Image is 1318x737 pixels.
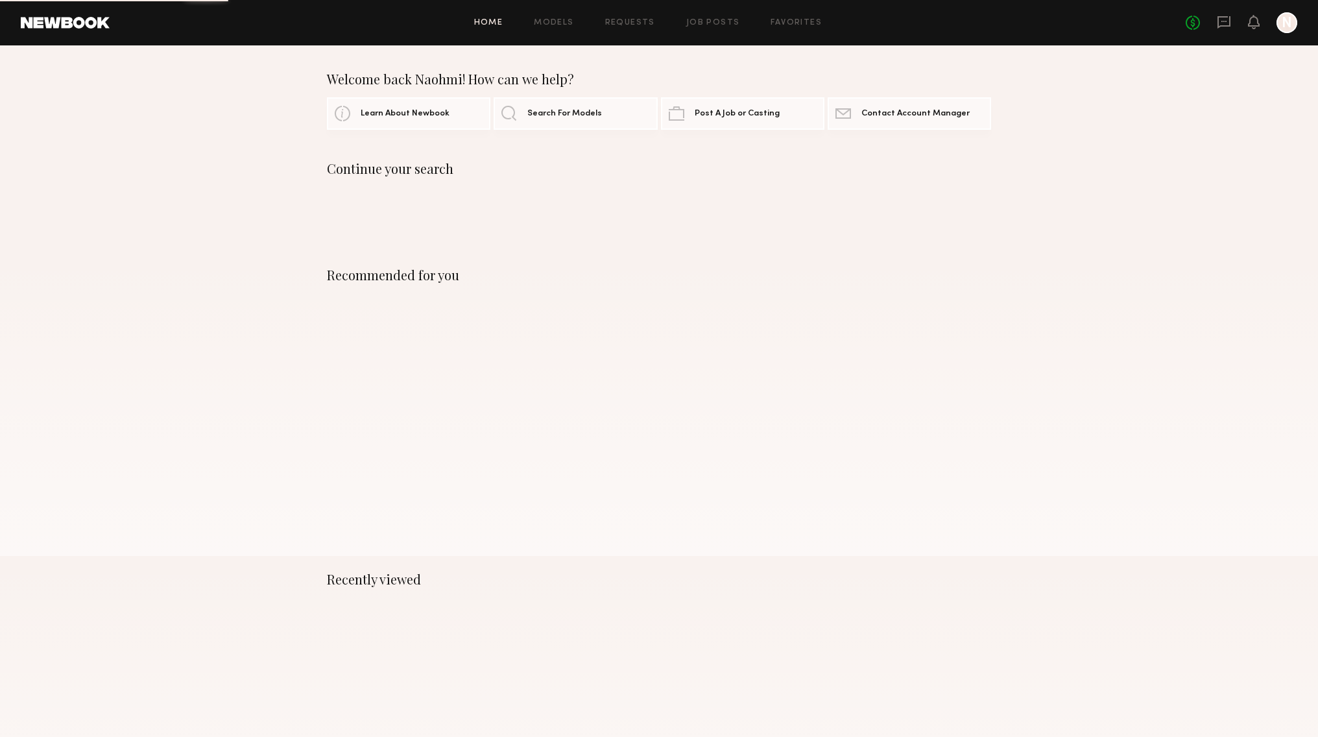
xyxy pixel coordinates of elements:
[327,161,991,176] div: Continue your search
[605,19,655,27] a: Requests
[1276,12,1297,33] a: N
[361,110,449,118] span: Learn About Newbook
[661,97,824,130] a: Post A Job or Casting
[327,267,991,283] div: Recommended for you
[686,19,740,27] a: Job Posts
[327,572,991,587] div: Recently viewed
[534,19,573,27] a: Models
[474,19,503,27] a: Home
[771,19,822,27] a: Favorites
[527,110,602,118] span: Search For Models
[828,97,991,130] a: Contact Account Manager
[327,71,991,87] div: Welcome back Naohmi! How can we help?
[327,97,490,130] a: Learn About Newbook
[695,110,780,118] span: Post A Job or Casting
[494,97,657,130] a: Search For Models
[861,110,970,118] span: Contact Account Manager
